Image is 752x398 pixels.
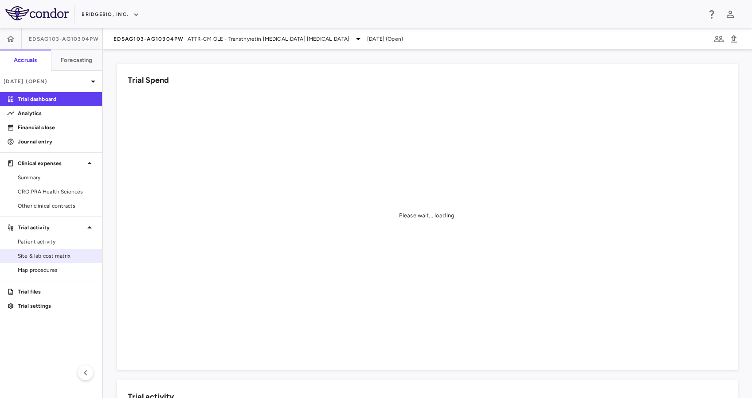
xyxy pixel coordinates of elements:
[18,188,95,196] span: CRO PRA Health Sciences
[18,174,95,182] span: Summary
[18,202,95,210] span: Other clinical contracts
[18,252,95,260] span: Site & lab cost matrix
[18,124,95,131] p: Financial close
[399,212,456,220] div: Please wait... loading.
[18,302,95,310] p: Trial settings
[82,8,139,22] button: BridgeBio, Inc.
[4,77,88,85] p: [DATE] (Open)
[61,56,93,64] h6: Forecasting
[18,138,95,146] p: Journal entry
[5,6,69,20] img: logo-full-BYUhSk78.svg
[18,288,95,296] p: Trial files
[128,74,169,86] h6: Trial Spend
[367,35,403,43] span: [DATE] (Open)
[188,35,350,43] span: ATTR-CM OLE - Transthyretin [MEDICAL_DATA] [MEDICAL_DATA]
[18,224,84,232] p: Trial activity
[29,35,99,43] span: EDSAG103-AG10304PW
[114,35,184,43] span: EDSAG103-AG10304PW
[18,95,95,103] p: Trial dashboard
[18,266,95,274] span: Map procedures
[18,109,95,117] p: Analytics
[18,238,95,246] span: Patient activity
[14,56,37,64] h6: Accruals
[18,159,84,167] p: Clinical expenses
